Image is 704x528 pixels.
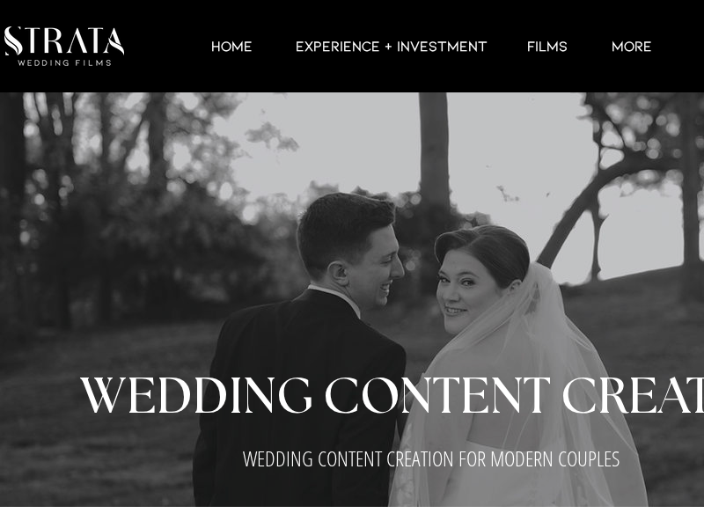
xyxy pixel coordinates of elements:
[243,444,620,473] span: WEDDING CONTENT CREATION FOR MODERN COUPLES
[4,26,124,66] img: LUX STRATA TEST_edited.png
[518,35,576,56] p: Films
[202,35,261,56] p: HOME
[287,35,496,56] p: EXPERIENCE + INVESTMENT
[505,35,590,56] a: Films
[189,35,274,56] a: HOME
[274,35,505,56] a: EXPERIENCE + INVESTMENT
[167,35,695,56] nav: Site
[603,35,661,56] p: More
